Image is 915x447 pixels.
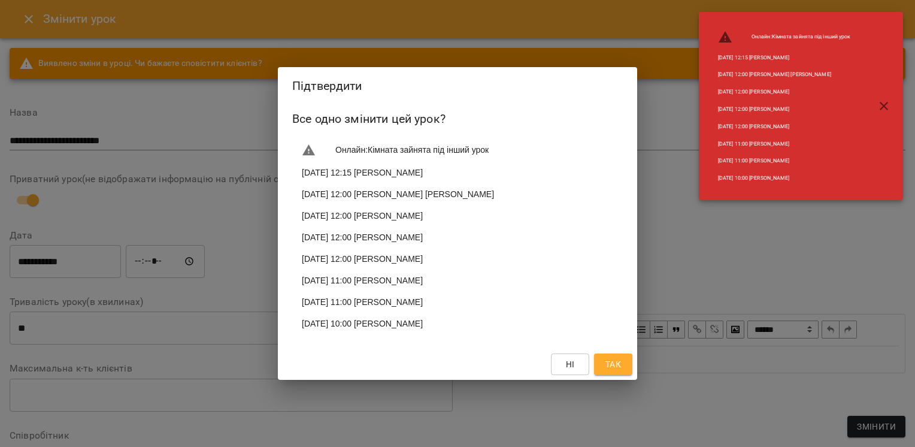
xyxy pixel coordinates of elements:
li: [DATE] 12:00 [PERSON_NAME] [PERSON_NAME] [708,66,860,83]
span: Ні [566,357,575,372]
li: [DATE] 11:00 [PERSON_NAME] [708,135,860,153]
li: Онлайн : Кімната зайнята під інший урок [292,138,623,162]
li: [DATE] 11:00 [PERSON_NAME] [708,152,860,170]
h2: Підтвердити [292,77,623,95]
li: [DATE] 12:00 [PERSON_NAME] [PERSON_NAME] [292,183,623,205]
li: [DATE] 12:00 [PERSON_NAME] [708,118,860,135]
li: [DATE] 12:15 [PERSON_NAME] [292,162,623,183]
li: [DATE] 12:00 [PERSON_NAME] [292,248,623,270]
li: [DATE] 12:00 [PERSON_NAME] [708,101,860,118]
li: [DATE] 12:00 [PERSON_NAME] [292,205,623,226]
li: [DATE] 11:00 [PERSON_NAME] [292,291,623,313]
button: Ні [551,354,589,375]
span: Так [605,357,621,372]
li: [DATE] 12:00 [PERSON_NAME] [292,226,623,248]
h6: Все одно змінити цей урок? [292,110,623,128]
li: Онлайн : Кімната зайнята під інший урок [708,25,860,49]
li: [DATE] 12:00 [PERSON_NAME] [708,83,860,101]
li: [DATE] 12:15 [PERSON_NAME] [708,49,860,67]
li: [DATE] 10:00 [PERSON_NAME] [292,313,623,334]
button: Так [594,354,632,375]
li: [DATE] 11:00 [PERSON_NAME] [292,270,623,291]
li: [DATE] 10:00 [PERSON_NAME] [708,170,860,187]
